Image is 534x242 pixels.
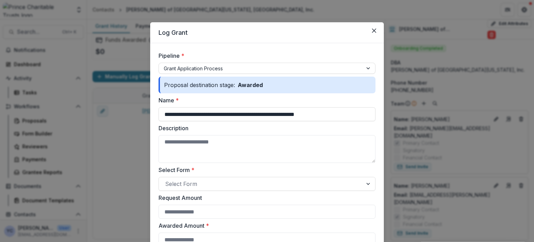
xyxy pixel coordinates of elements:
[159,96,371,104] label: Name
[235,81,266,89] p: Awarded
[159,194,371,202] label: Request Amount
[159,124,371,132] label: Description
[150,22,384,43] header: Log Grant
[159,52,371,60] label: Pipeline
[369,25,380,36] button: Close
[159,166,371,174] label: Select Form
[159,77,375,93] div: Proposal destination stage:
[159,221,371,230] label: Awarded Amount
